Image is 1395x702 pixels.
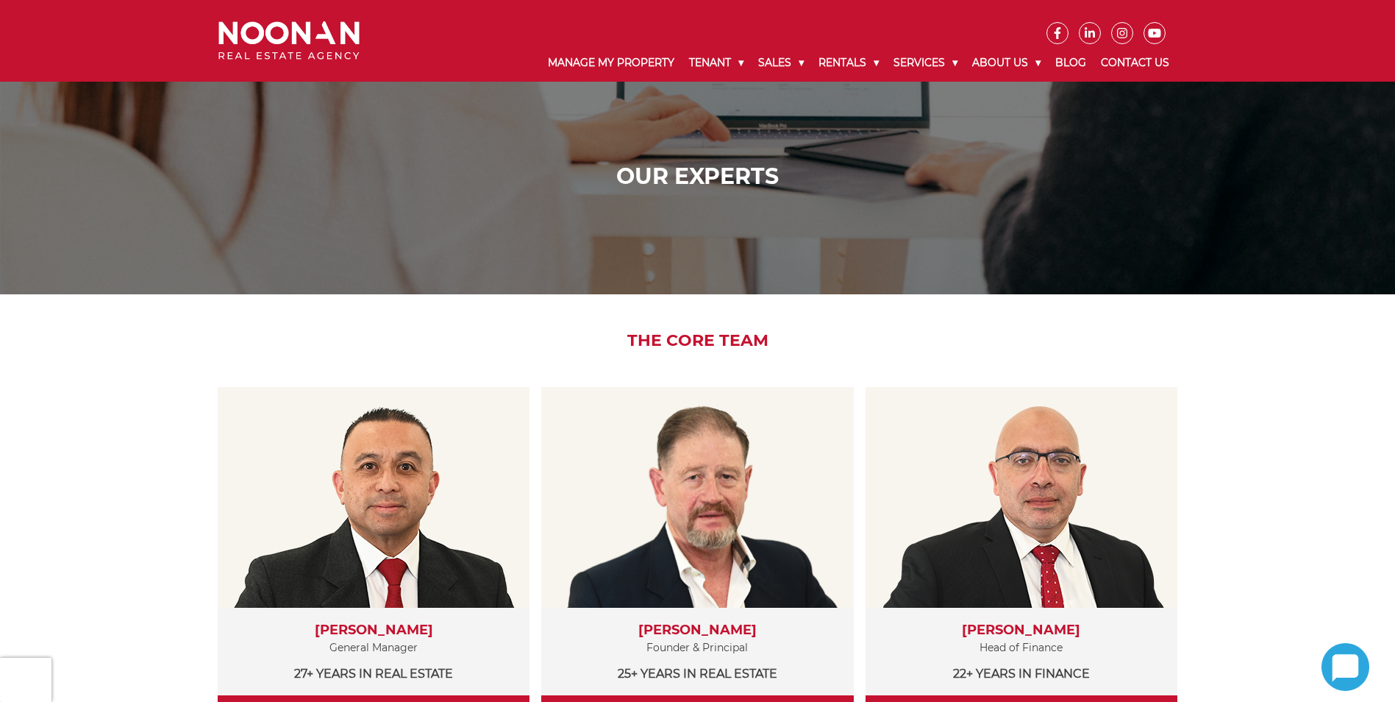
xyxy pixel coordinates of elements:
p: 27+ years in Real Estate [232,664,515,683]
p: 22+ years in Finance [880,664,1163,683]
h3: [PERSON_NAME] [232,623,515,639]
h2: The Core Team [207,331,1188,350]
a: Contact Us [1093,44,1177,82]
h3: [PERSON_NAME] [556,623,838,639]
a: Sales [751,44,811,82]
img: Noonan Real Estate Agency [218,21,360,60]
p: General Manager [232,639,515,657]
a: Tenant [682,44,751,82]
a: Services [886,44,965,82]
h1: Our Experts [222,163,1173,190]
a: Rentals [811,44,886,82]
h3: [PERSON_NAME] [880,623,1163,639]
a: Blog [1048,44,1093,82]
p: Head of Finance [880,639,1163,657]
p: 25+ years in Real Estate [556,664,838,683]
a: Manage My Property [540,44,682,82]
p: Founder & Principal [556,639,838,657]
a: About Us [965,44,1048,82]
